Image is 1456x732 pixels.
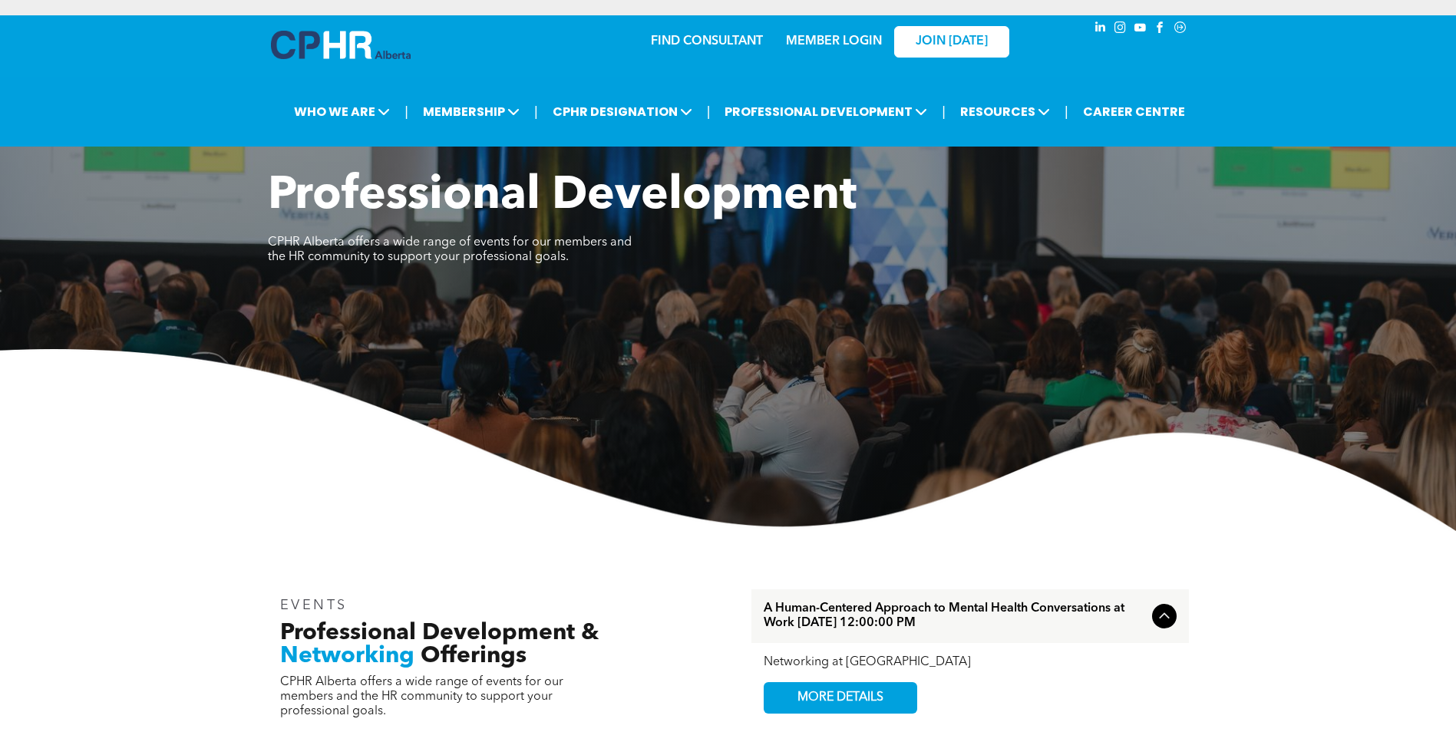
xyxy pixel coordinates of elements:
[280,645,414,668] span: Networking
[707,96,711,127] li: |
[764,602,1146,631] span: A Human-Centered Approach to Mental Health Conversations at Work [DATE] 12:00:00 PM
[404,96,408,127] li: |
[280,598,348,612] span: EVENTS
[942,96,946,127] li: |
[894,26,1009,58] a: JOIN [DATE]
[548,97,697,126] span: CPHR DESIGNATION
[268,173,857,219] span: Professional Development
[289,97,395,126] span: WHO WE ARE
[1172,19,1189,40] a: Social network
[268,236,632,263] span: CPHR Alberta offers a wide range of events for our members and the HR community to support your p...
[280,622,599,645] span: Professional Development &
[720,97,932,126] span: PROFESSIONAL DEVELOPMENT
[916,35,988,49] span: JOIN [DATE]
[1132,19,1149,40] a: youtube
[764,655,1177,670] div: Networking at [GEOGRAPHIC_DATA]
[786,35,882,48] a: MEMBER LOGIN
[1112,19,1129,40] a: instagram
[280,676,563,717] span: CPHR Alberta offers a wide range of events for our members and the HR community to support your p...
[1065,96,1068,127] li: |
[1152,19,1169,40] a: facebook
[534,96,538,127] li: |
[651,35,763,48] a: FIND CONSULTANT
[271,31,411,59] img: A blue and white logo for cp alberta
[1092,19,1109,40] a: linkedin
[1078,97,1190,126] a: CAREER CENTRE
[780,683,901,713] span: MORE DETAILS
[956,97,1055,126] span: RESOURCES
[418,97,524,126] span: MEMBERSHIP
[421,645,527,668] span: Offerings
[764,682,917,714] a: MORE DETAILS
